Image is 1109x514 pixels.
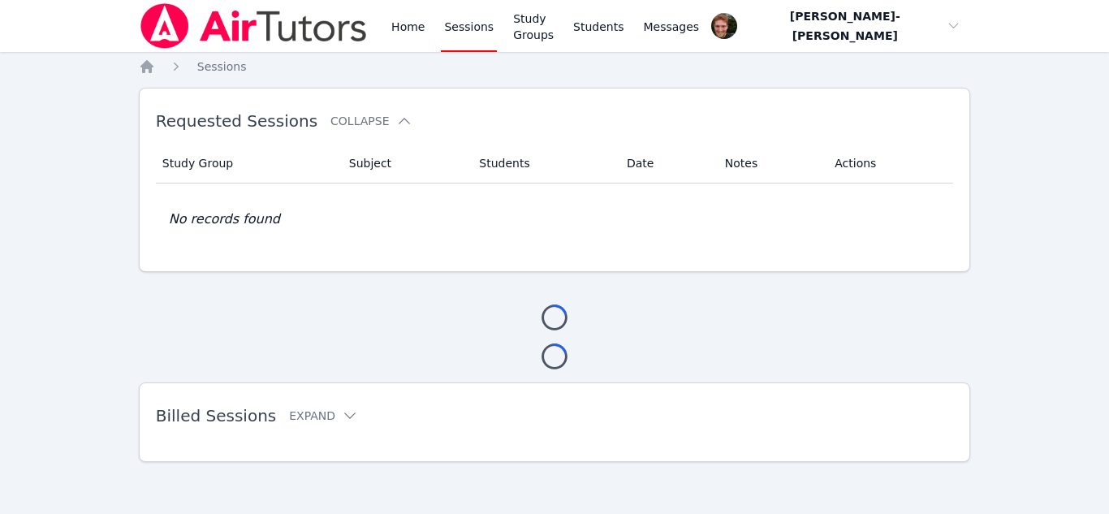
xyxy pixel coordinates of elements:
[139,58,971,75] nav: Breadcrumb
[469,144,617,184] th: Students
[339,144,470,184] th: Subject
[139,3,369,49] img: Air Tutors
[156,184,954,255] td: No records found
[197,60,247,73] span: Sessions
[156,111,317,131] span: Requested Sessions
[156,406,276,425] span: Billed Sessions
[644,19,700,35] span: Messages
[715,144,825,184] th: Notes
[330,113,412,129] button: Collapse
[825,144,953,184] th: Actions
[197,58,247,75] a: Sessions
[289,408,358,424] button: Expand
[617,144,715,184] th: Date
[156,144,339,184] th: Study Group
